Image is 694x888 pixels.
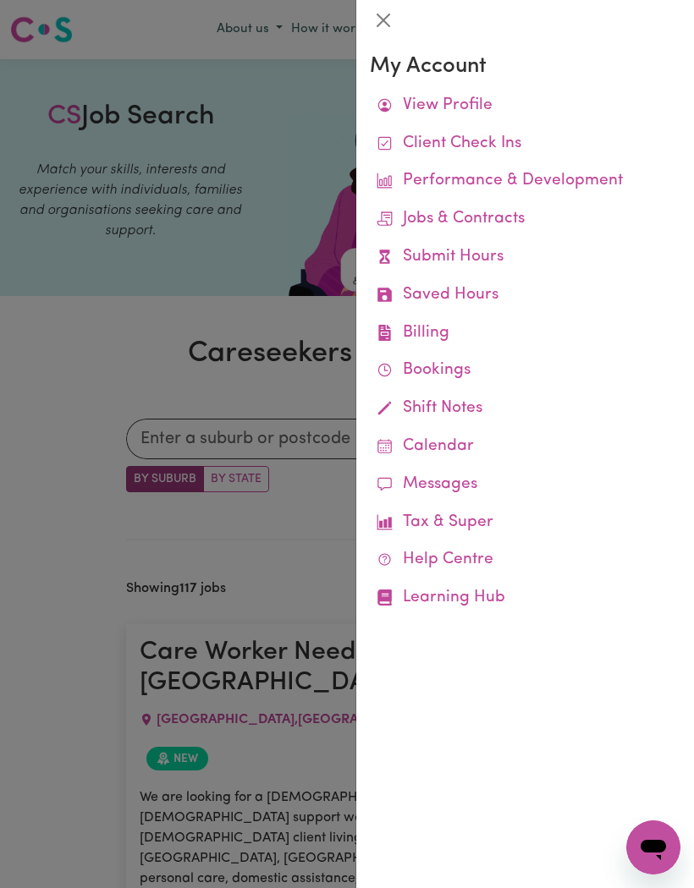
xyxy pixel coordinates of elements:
[370,125,680,163] a: Client Check Ins
[370,466,680,504] a: Messages
[370,428,680,466] a: Calendar
[370,352,680,390] a: Bookings
[370,390,680,428] a: Shift Notes
[370,7,397,34] button: Close
[370,54,680,80] h3: My Account
[370,200,680,238] a: Jobs & Contracts
[370,579,680,617] a: Learning Hub
[370,238,680,277] a: Submit Hours
[370,504,680,542] a: Tax & Super
[370,162,680,200] a: Performance & Development
[370,541,680,579] a: Help Centre
[370,277,680,315] a: Saved Hours
[370,315,680,353] a: Billing
[626,820,680,874] iframe: Button to launch messaging window
[370,87,680,125] a: View Profile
